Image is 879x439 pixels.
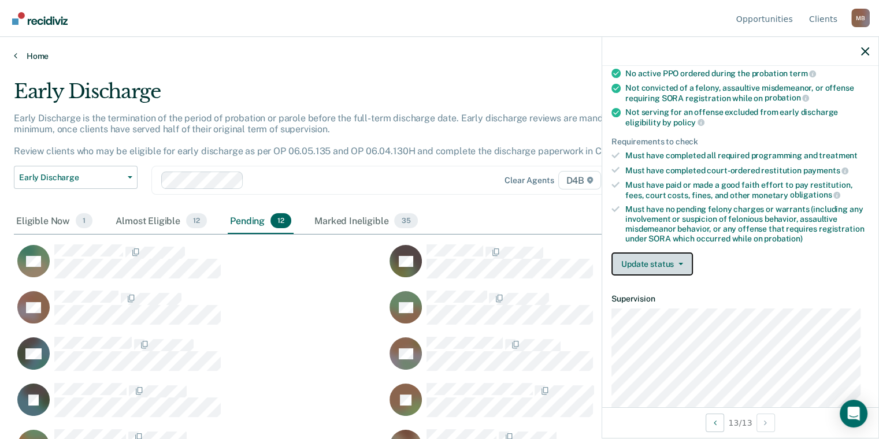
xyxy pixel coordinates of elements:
[14,51,865,61] a: Home
[789,69,816,78] span: term
[765,93,810,102] span: probation
[14,113,635,157] p: Early Discharge is the termination of the period of probation or parole before the full-term disc...
[625,165,869,176] div: Must have completed court-ordered restitution
[505,176,554,185] div: Clear agents
[14,290,386,336] div: CaseloadOpportunityCell-0533350
[19,173,123,183] span: Early Discharge
[625,83,869,103] div: Not convicted of a felony, assaultive misdemeanor, or offense requiring SORA registration while on
[76,213,92,228] span: 1
[673,118,704,127] span: policy
[790,190,840,199] span: obligations
[819,151,858,160] span: treatment
[386,336,758,382] div: CaseloadOpportunityCell-0609511
[756,414,775,432] button: Next Opportunity
[706,414,724,432] button: Previous Opportunity
[12,12,68,25] img: Recidiviz
[611,137,869,147] div: Requirements to check
[14,244,386,290] div: CaseloadOpportunityCell-0678497
[186,213,207,228] span: 12
[228,209,294,234] div: Pending
[558,171,600,189] span: D4B
[625,180,869,200] div: Must have paid or made a good faith effort to pay restitution, fees, court costs, fines, and othe...
[851,9,870,27] div: M B
[386,290,758,336] div: CaseloadOpportunityCell-0770088
[611,294,869,304] dt: Supervision
[803,166,849,175] span: payments
[840,400,867,427] div: Open Intercom Messenger
[14,80,673,113] div: Early Discharge
[14,336,386,382] div: CaseloadOpportunityCell-0775370
[625,68,869,79] div: No active PPO ordered during the probation
[394,213,417,228] span: 35
[764,234,803,243] span: probation)
[270,213,291,228] span: 12
[386,382,758,429] div: CaseloadOpportunityCell-0787726
[625,204,869,243] div: Must have no pending felony charges or warrants (including any involvement or suspicion of feloni...
[113,209,209,234] div: Almost Eligible
[14,382,386,429] div: CaseloadOpportunityCell-0356210
[14,209,95,234] div: Eligible Now
[386,244,758,290] div: CaseloadOpportunityCell-0781532
[625,151,869,161] div: Must have completed all required programming and
[625,107,869,127] div: Not serving for an offense excluded from early discharge eligibility by
[602,407,878,438] div: 13 / 13
[312,209,420,234] div: Marked Ineligible
[851,9,870,27] button: Profile dropdown button
[611,252,693,276] button: Update status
